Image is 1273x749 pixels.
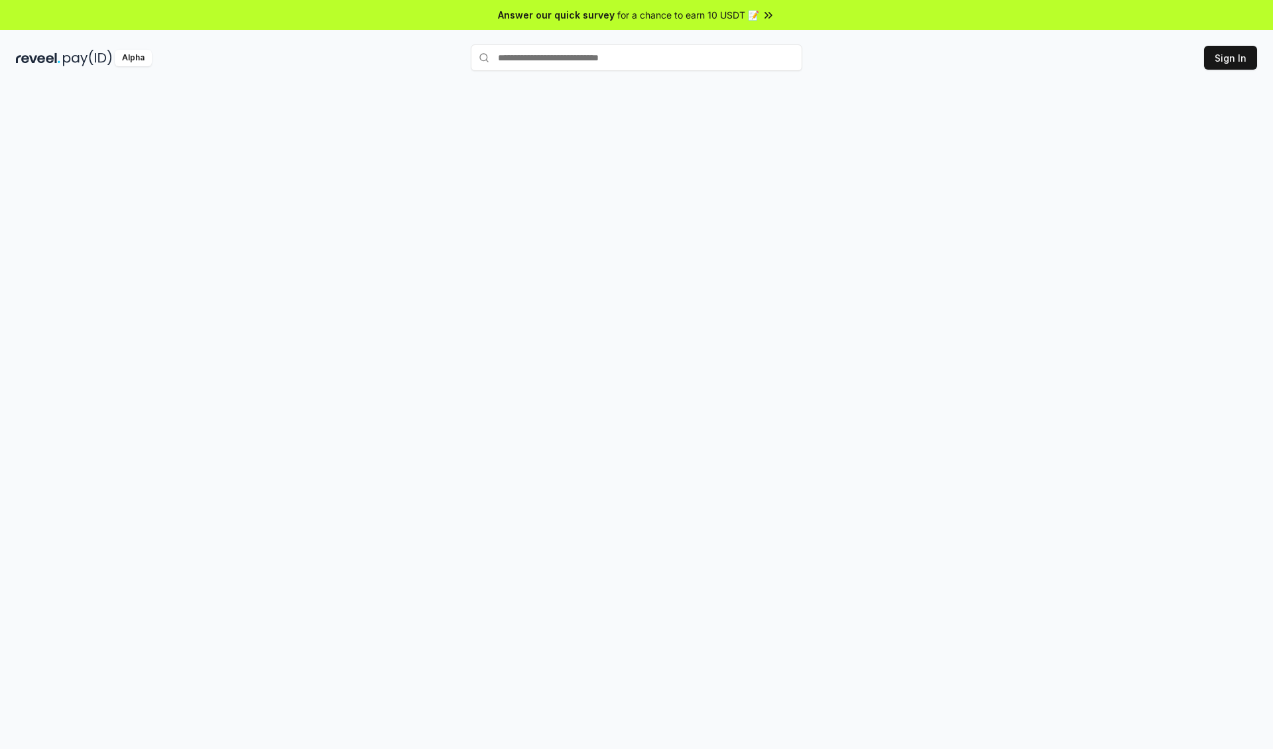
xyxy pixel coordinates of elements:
div: Alpha [115,50,152,66]
img: pay_id [63,50,112,66]
button: Sign In [1204,46,1257,70]
span: for a chance to earn 10 USDT 📝 [617,8,759,22]
img: reveel_dark [16,50,60,66]
span: Answer our quick survey [498,8,615,22]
